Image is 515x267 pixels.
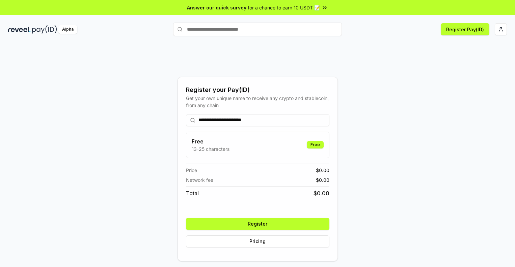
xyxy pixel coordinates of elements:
[316,176,329,183] span: $ 0.00
[192,145,229,153] p: 13-25 characters
[32,25,57,34] img: pay_id
[248,4,320,11] span: for a chance to earn 10 USDT 📝
[186,176,213,183] span: Network fee
[441,23,489,35] button: Register Pay(ID)
[187,4,246,11] span: Answer our quick survey
[186,167,197,174] span: Price
[186,85,329,95] div: Register your Pay(ID)
[186,235,329,247] button: Pricing
[186,218,329,230] button: Register
[186,95,329,109] div: Get your own unique name to receive any crypto and stablecoin, from any chain
[314,189,329,197] span: $ 0.00
[58,25,77,34] div: Alpha
[8,25,31,34] img: reveel_dark
[186,189,199,197] span: Total
[307,141,324,148] div: Free
[316,167,329,174] span: $ 0.00
[192,137,229,145] h3: Free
